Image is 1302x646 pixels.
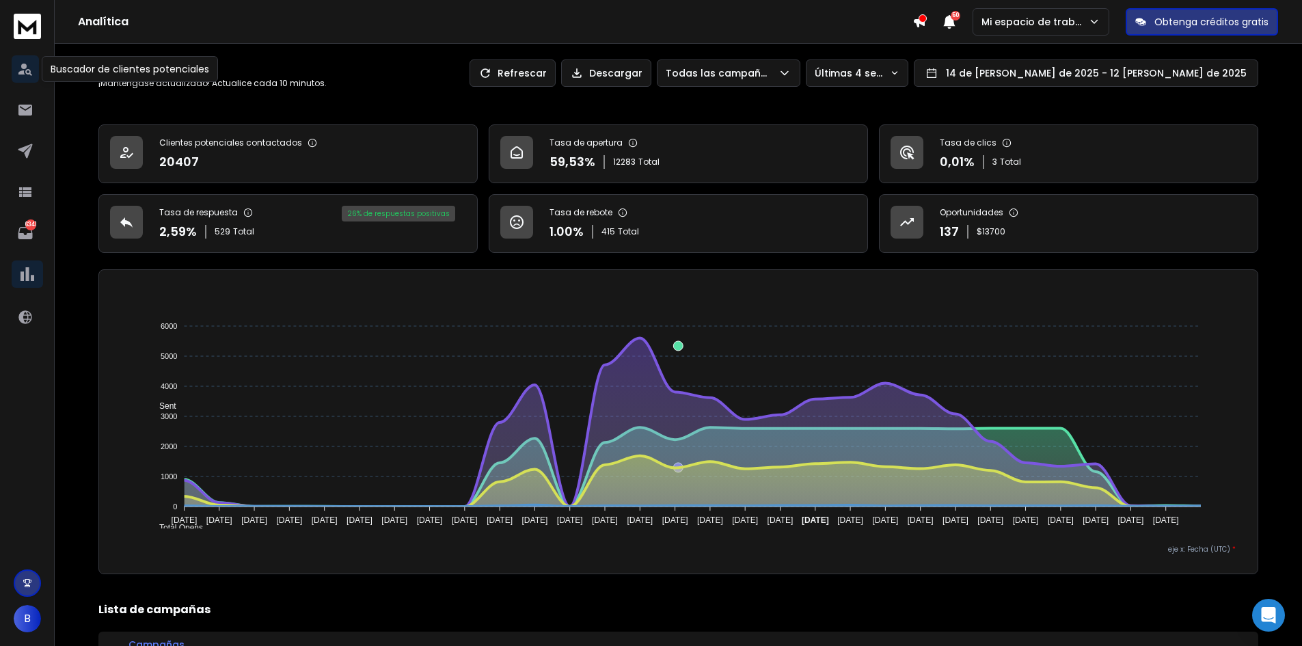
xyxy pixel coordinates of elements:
[1013,515,1039,525] tspan: [DATE]
[977,515,1003,525] tspan: [DATE]
[98,124,478,183] a: Clientes potenciales contactados20407
[550,206,612,218] font: Tasa de rebote
[981,15,1091,29] font: Mi espacio de trabajo
[964,153,975,170] font: %
[940,153,964,170] font: 0,01
[159,153,199,170] font: 20407
[186,223,197,240] font: %
[149,523,203,533] span: Total Opens
[638,156,660,167] font: Total
[1126,8,1278,36] button: Obtenga créditos gratis
[357,208,450,219] font: % de respuestas positivas
[159,206,238,218] font: Tasa de respuesta
[1000,156,1021,167] font: Total
[206,515,232,525] tspan: [DATE]
[977,226,982,237] font: $
[1118,515,1144,525] tspan: [DATE]
[879,124,1258,183] a: Tasa de clics0,01%3Total
[550,153,584,170] font: 59,53
[618,226,639,237] font: Total
[613,156,636,167] font: 12283
[381,515,407,525] tspan: [DATE]
[908,515,934,525] tspan: [DATE]
[940,137,996,148] font: Tasa de clics
[14,14,41,39] img: logo
[1048,515,1074,525] tspan: [DATE]
[161,472,177,481] tspan: 1000
[1168,544,1230,554] font: eje x: Fecha (UTC)
[487,515,513,525] tspan: [DATE]
[98,194,478,253] a: Tasa de respuesta2,59%529Total26% de respuestas positivas
[982,226,1005,237] font: 13700
[573,223,584,240] font: %
[161,382,177,390] tspan: 4000
[914,59,1258,87] button: 14 de [PERSON_NAME] de 2025-12 [PERSON_NAME] de 2025
[592,515,618,525] tspan: [DATE]
[666,66,773,80] font: Todas las campañas
[561,59,651,87] button: Descargar
[78,14,128,29] font: Analítica
[233,226,254,237] font: Total
[171,515,197,525] tspan: [DATE]
[942,515,968,525] tspan: [DATE]
[161,412,177,420] tspan: 3000
[627,515,653,525] tspan: [DATE]
[837,515,863,525] tspan: [DATE]
[312,515,338,525] tspan: [DATE]
[1110,66,1247,80] font: 12 [PERSON_NAME] de 2025
[276,515,302,525] tspan: [DATE]
[347,515,372,525] tspan: [DATE]
[550,223,573,240] font: 1.00
[98,77,327,89] font: ¡Manténgase actualizado! Actualice cada 10 minutos.
[768,515,794,525] tspan: [DATE]
[489,124,868,183] a: Tasa de apertura59,53%12283Total
[557,515,583,525] tspan: [DATE]
[417,515,443,525] tspan: [DATE]
[12,219,39,247] a: 6341
[159,223,186,240] font: 2,59
[241,515,267,525] tspan: [DATE]
[521,515,547,525] tspan: [DATE]
[697,515,723,525] tspan: [DATE]
[161,322,177,330] tspan: 6000
[1102,66,1107,80] font: -
[498,66,547,80] font: Refrescar
[584,153,595,170] font: %
[601,226,615,237] font: 415
[173,502,177,511] tspan: 0
[347,208,357,219] font: 26
[159,137,302,148] font: Clientes potenciales contactados
[1153,515,1179,525] tspan: [DATE]
[14,605,41,632] button: B
[149,401,176,411] span: Sent
[879,194,1258,253] a: Oportunidades137$13700
[1083,515,1109,525] tspan: [DATE]
[802,515,829,525] tspan: [DATE]
[98,602,211,617] font: Lista de campañas
[992,156,997,167] font: 3
[215,226,230,237] font: 529
[1154,15,1269,29] font: Obtenga créditos gratis
[940,206,1003,218] font: Oportunidades
[25,221,37,228] font: 6341
[161,442,177,450] tspan: 2000
[51,62,209,76] font: Buscador de clientes potenciales
[815,66,911,80] font: Últimas 4 semanas
[489,194,868,253] a: Tasa de rebote1.00%415Total
[1252,599,1285,632] div: Abrir Intercom Messenger
[873,515,899,525] tspan: [DATE]
[161,352,177,360] tspan: 5000
[550,137,623,148] font: Tasa de apertura
[470,59,556,87] button: Refrescar
[946,66,1099,80] font: 14 de [PERSON_NAME] de 2025
[662,515,688,525] tspan: [DATE]
[940,223,959,240] font: 137
[952,12,959,19] font: 50
[732,515,758,525] tspan: [DATE]
[452,515,478,525] tspan: [DATE]
[589,66,642,80] font: Descargar
[24,610,31,626] font: B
